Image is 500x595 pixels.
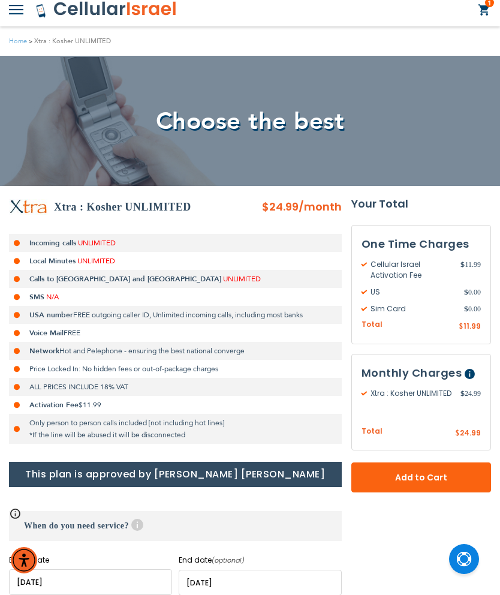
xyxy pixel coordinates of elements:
li: Price Locked In: No hidden fees or out-of-package charges [9,360,342,378]
span: 24.99 [460,428,481,438]
li: ALL PRICES INCLUDE 18% VAT [9,378,342,396]
strong: Your Total [351,195,491,213]
span: $ [455,428,460,439]
input: MM/DD/YYYY [9,569,172,595]
span: $ [460,388,465,399]
strong: Network [29,346,59,356]
h3: When do you need service? [9,511,342,541]
img: Toggle Menu [9,5,23,14]
span: Xtra : Kosher UNLIMITED [362,388,460,399]
li: Xtra : Kosher UNLIMITED [27,35,111,47]
li: Only person to person calls included [not including hot lines] *If the line will be abused it wil... [9,414,342,444]
span: 0.00 [464,303,481,314]
img: Xtra : Kosher UNLIMITED [9,199,48,215]
span: Cellular Israel Activation Fee [362,259,461,281]
span: $24.99 [262,199,299,214]
span: Monthly Charges [362,365,462,380]
span: $ [459,321,463,332]
img: Cellular Israel [35,1,177,19]
h2: Xtra : Kosher UNLIMITED [54,198,191,216]
span: UNLIMITED [77,256,115,266]
span: 11.99 [463,321,481,331]
span: US [362,287,464,297]
span: $ [460,259,465,270]
span: $11.99 [79,400,101,410]
span: Total [362,426,382,437]
span: Total [362,319,382,330]
strong: Voice Mail [29,328,64,338]
span: Choose the best [156,105,345,138]
a: 1 [478,3,491,17]
span: UNLIMITED [223,274,261,284]
a: Home [9,37,27,46]
i: (optional) [212,555,245,565]
span: 11.99 [460,259,481,281]
strong: Incoming calls [29,238,76,248]
span: FREE [64,328,80,338]
span: FREE outgoing caller ID, Unlimited incoming calls, including most banks [73,310,303,320]
span: 24.99 [460,388,481,399]
span: Help [131,519,143,531]
h3: One Time Charges [362,235,481,253]
strong: Local Minutes [29,256,76,266]
label: Begin date [9,555,172,564]
span: Sim Card [362,303,464,314]
strong: SMS [29,292,44,302]
strong: Calls to [GEOGRAPHIC_DATA] and [GEOGRAPHIC_DATA] [29,274,221,284]
span: 0.00 [464,287,481,297]
span: $ [464,287,468,297]
label: End date [179,555,342,565]
strong: Activation Fee [29,400,79,410]
h1: This plan is approved by [PERSON_NAME] [PERSON_NAME] [9,462,342,487]
span: Add to Cart [391,471,451,484]
div: Accessibility Menu [11,547,37,573]
strong: USA number [29,310,73,320]
button: Add to Cart [351,462,491,492]
span: Hot and Pelephone - ensuring the best national converge [59,346,245,356]
span: $ [464,303,468,314]
span: /month [299,198,342,216]
span: N/A [46,292,59,302]
span: Help [465,369,475,379]
span: UNLIMITED [78,238,116,248]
